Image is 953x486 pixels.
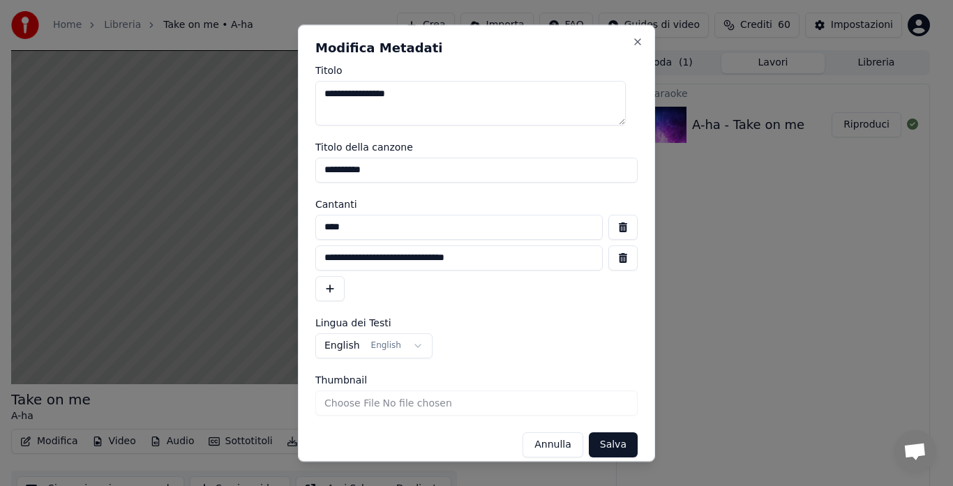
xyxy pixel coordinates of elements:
[523,432,583,457] button: Annulla
[315,142,638,152] label: Titolo della canzone
[315,318,391,328] span: Lingua dei Testi
[315,199,638,209] label: Cantanti
[589,432,638,457] button: Salva
[315,375,367,385] span: Thumbnail
[315,66,638,75] label: Titolo
[315,42,638,54] h2: Modifica Metadati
